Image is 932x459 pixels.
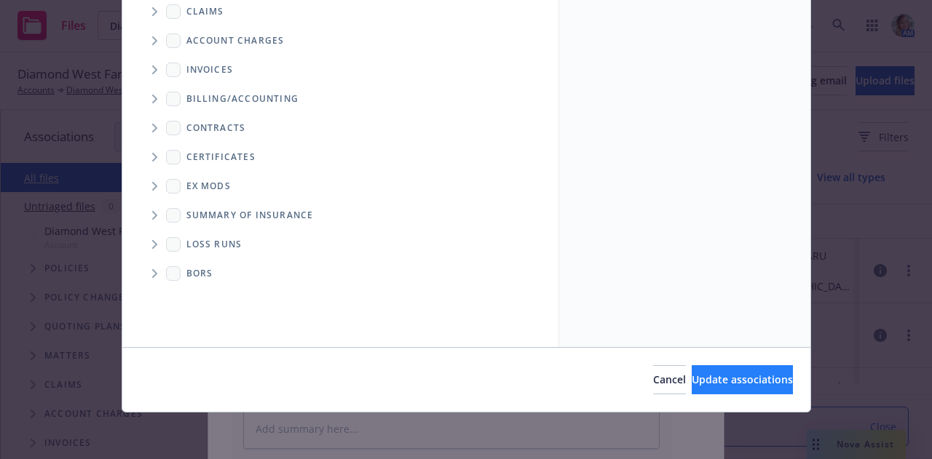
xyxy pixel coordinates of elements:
span: Account charges [186,36,285,45]
span: Contracts [186,124,246,132]
span: Update associations [692,372,793,386]
span: Cancel [653,372,686,386]
button: Cancel [653,365,686,394]
button: Update associations [692,365,793,394]
span: Claims [186,7,224,16]
span: Loss Runs [186,240,242,249]
div: Folder Tree Example [122,84,558,288]
span: Summary of insurance [186,211,314,220]
span: BORs [186,269,213,278]
span: Billing/Accounting [186,95,299,103]
span: Invoices [186,65,234,74]
span: Certificates [186,153,256,161]
span: Ex Mods [186,182,231,191]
